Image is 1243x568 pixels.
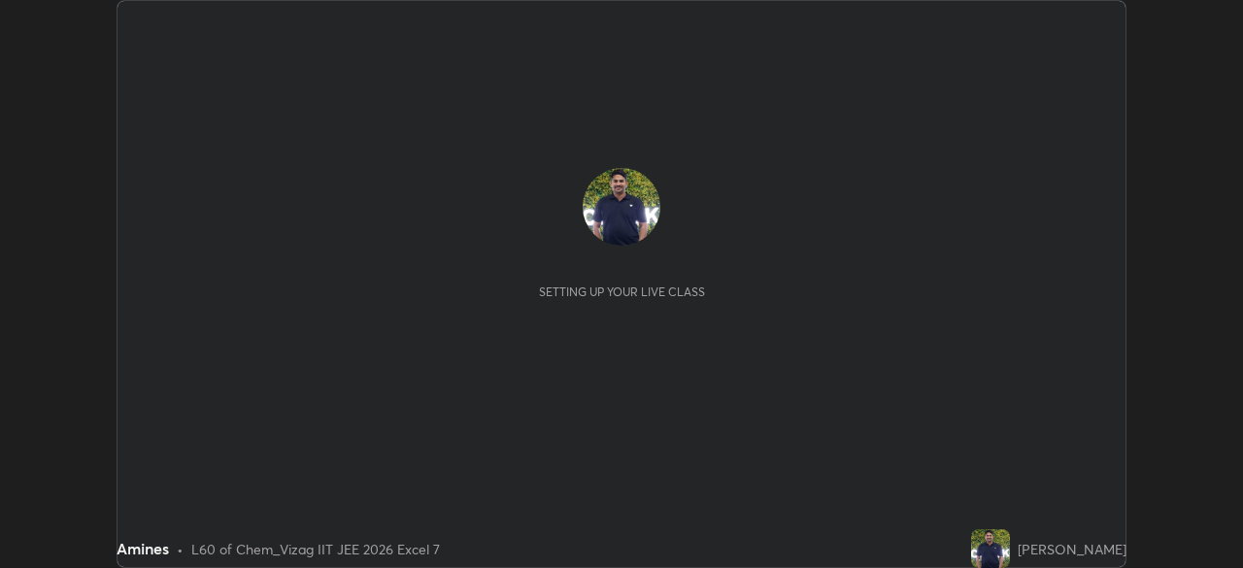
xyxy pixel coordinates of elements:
[539,284,705,299] div: Setting up your live class
[1018,539,1126,559] div: [PERSON_NAME]
[177,539,184,559] div: •
[583,168,660,246] img: 62d1efffd37040b885fa3e8d7df1966b.jpg
[971,529,1010,568] img: 62d1efffd37040b885fa3e8d7df1966b.jpg
[191,539,440,559] div: L60 of Chem_Vizag IIT JEE 2026 Excel 7
[117,537,169,560] div: Amines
